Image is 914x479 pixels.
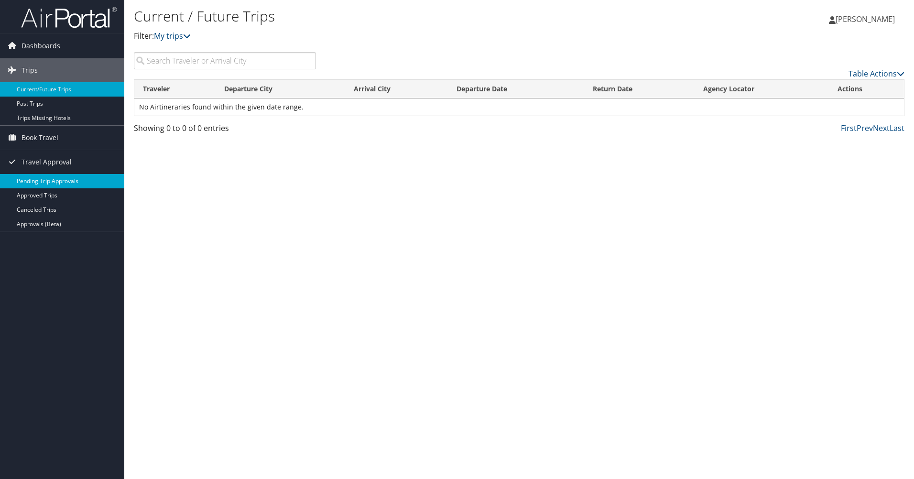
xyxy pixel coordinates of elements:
[154,31,191,41] a: My trips
[695,80,829,98] th: Agency Locator: activate to sort column ascending
[857,123,873,133] a: Prev
[841,123,857,133] a: First
[134,30,648,43] p: Filter:
[134,52,316,69] input: Search Traveler or Arrival City
[22,126,58,150] span: Book Travel
[890,123,904,133] a: Last
[345,80,448,98] th: Arrival City: activate to sort column ascending
[22,58,38,82] span: Trips
[829,5,904,33] a: [PERSON_NAME]
[134,80,216,98] th: Traveler: activate to sort column ascending
[22,150,72,174] span: Travel Approval
[836,14,895,24] span: [PERSON_NAME]
[216,80,345,98] th: Departure City: activate to sort column ascending
[829,80,904,98] th: Actions
[134,6,648,26] h1: Current / Future Trips
[134,122,316,139] div: Showing 0 to 0 of 0 entries
[21,6,117,29] img: airportal-logo.png
[22,34,60,58] span: Dashboards
[134,98,904,116] td: No Airtineraries found within the given date range.
[448,80,584,98] th: Departure Date: activate to sort column descending
[584,80,695,98] th: Return Date: activate to sort column ascending
[849,68,904,79] a: Table Actions
[873,123,890,133] a: Next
